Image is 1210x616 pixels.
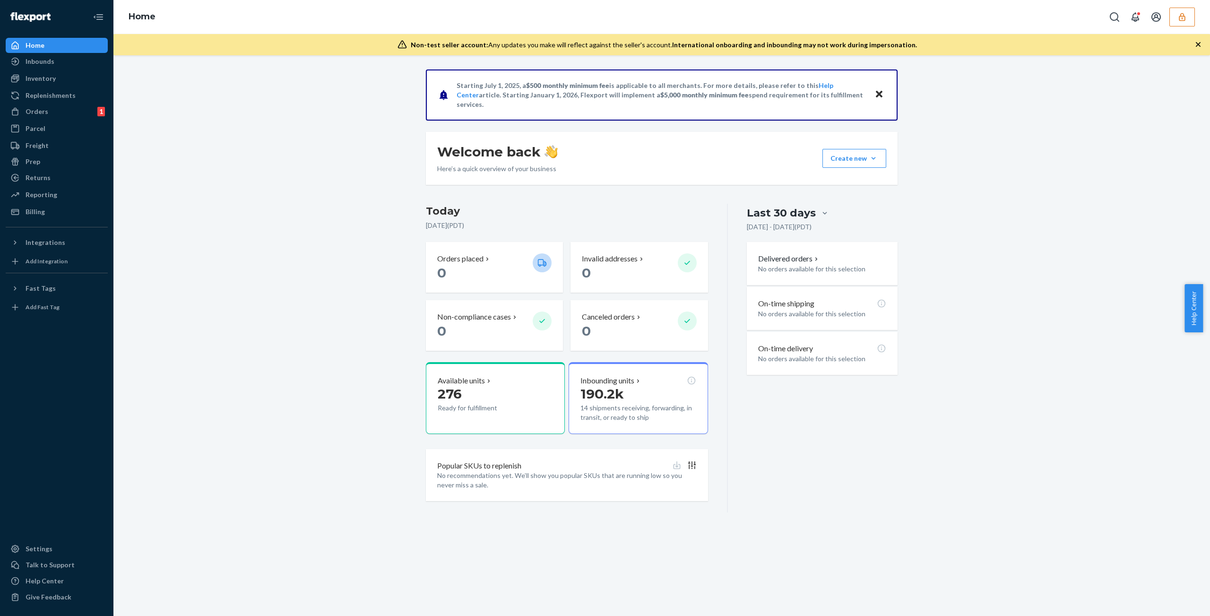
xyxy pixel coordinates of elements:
p: Starting July 1, 2025, a is applicable to all merchants. For more details, please refer to this a... [457,81,865,109]
button: Canceled orders 0 [570,300,708,351]
span: 276 [438,386,462,402]
button: Integrations [6,235,108,250]
a: Settings [6,541,108,556]
a: Replenishments [6,88,108,103]
button: Invalid addresses 0 [570,242,708,293]
span: 190.2k [580,386,624,402]
p: No orders available for this selection [758,264,886,274]
button: Fast Tags [6,281,108,296]
span: $5,000 monthly minimum fee [660,91,749,99]
button: Give Feedback [6,590,108,605]
div: Home [26,41,44,50]
button: Inbounding units190.2k14 shipments receiving, forwarding, in transit, or ready to ship [569,362,708,434]
p: No orders available for this selection [758,354,886,364]
img: hand-wave emoji [544,145,558,158]
div: Returns [26,173,51,182]
button: Non-compliance cases 0 [426,300,563,351]
a: Billing [6,204,108,219]
p: Available units [438,375,485,386]
span: 0 [437,265,446,281]
div: Give Feedback [26,592,71,602]
a: Inventory [6,71,108,86]
a: Parcel [6,121,108,136]
p: [DATE] - [DATE] ( PDT ) [747,222,812,232]
p: Orders placed [437,253,484,264]
div: Parcel [26,124,45,133]
button: Open notifications [1126,8,1145,26]
button: Orders placed 0 [426,242,563,293]
div: Replenishments [26,91,76,100]
div: Add Fast Tag [26,303,60,311]
div: 1 [97,107,105,116]
div: Inbounds [26,57,54,66]
button: Open Search Box [1105,8,1124,26]
span: 0 [582,323,591,339]
a: Home [6,38,108,53]
div: Talk to Support [26,560,75,570]
span: 0 [582,265,591,281]
div: Fast Tags [26,284,56,293]
a: Help Center [6,573,108,589]
span: International onboarding and inbounding may not work during impersonation. [672,41,917,49]
div: Billing [26,207,45,217]
img: Flexport logo [10,12,51,22]
div: Settings [26,544,52,554]
div: Help Center [26,576,64,586]
a: Reporting [6,187,108,202]
a: Inbounds [6,54,108,69]
p: No recommendations yet. We’ll show you popular SKUs that are running low so you never miss a sale. [437,471,697,490]
p: On-time delivery [758,343,813,354]
button: Open account menu [1147,8,1166,26]
a: Freight [6,138,108,153]
div: Add Integration [26,257,68,265]
div: Freight [26,141,49,150]
h3: Today [426,204,708,219]
button: Create new [822,149,886,168]
div: Orders [26,107,48,116]
a: Home [129,11,156,22]
a: Orders1 [6,104,108,119]
div: Last 30 days [747,206,816,220]
button: Close [873,88,885,102]
p: Popular SKUs to replenish [437,460,521,471]
a: Add Fast Tag [6,300,108,315]
p: Invalid addresses [582,253,638,264]
span: $500 monthly minimum fee [526,81,609,89]
p: [DATE] ( PDT ) [426,221,708,230]
p: Canceled orders [582,312,635,322]
div: Inventory [26,74,56,83]
div: Integrations [26,238,65,247]
button: Talk to Support [6,557,108,573]
a: Add Integration [6,254,108,269]
p: Inbounding units [580,375,634,386]
span: 0 [437,323,446,339]
p: On-time shipping [758,298,814,309]
div: Prep [26,157,40,166]
a: Prep [6,154,108,169]
ol: breadcrumbs [121,3,163,31]
p: Here’s a quick overview of your business [437,164,558,174]
p: Ready for fulfillment [438,403,525,413]
h1: Welcome back [437,143,558,160]
p: No orders available for this selection [758,309,886,319]
button: Help Center [1184,284,1203,332]
button: Delivered orders [758,253,820,264]
span: Non-test seller account: [411,41,488,49]
div: Any updates you make will reflect against the seller's account. [411,40,917,50]
p: Non-compliance cases [437,312,511,322]
a: Returns [6,170,108,185]
p: 14 shipments receiving, forwarding, in transit, or ready to ship [580,403,696,422]
button: Close Navigation [89,8,108,26]
button: Available units276Ready for fulfillment [426,362,565,434]
div: Reporting [26,190,57,200]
